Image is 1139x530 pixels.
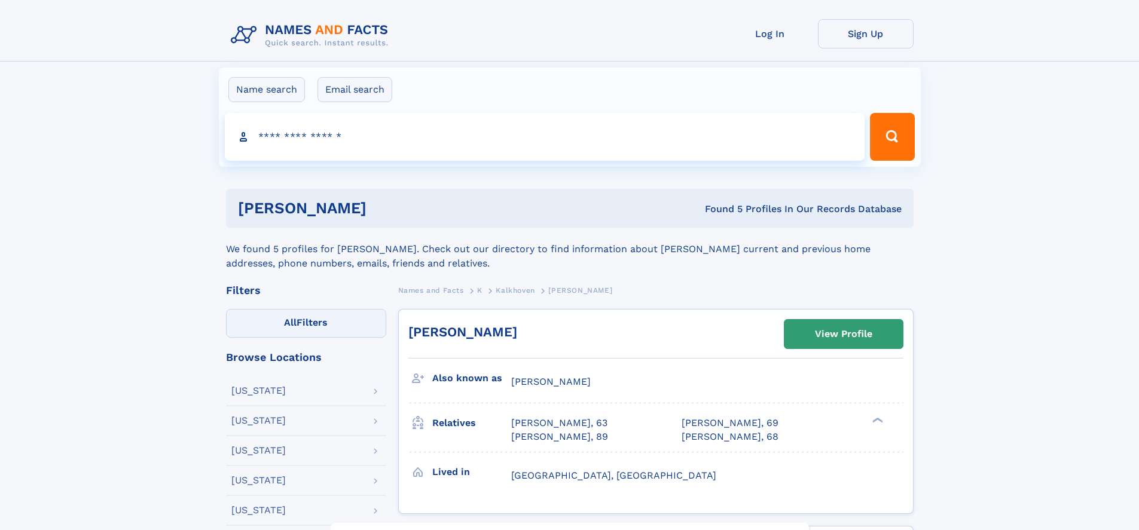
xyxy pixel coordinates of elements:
a: Kalkhoven [496,283,535,298]
div: Browse Locations [226,352,386,363]
label: Email search [317,77,392,102]
a: [PERSON_NAME] [408,324,517,339]
div: [US_STATE] [231,506,286,515]
a: [PERSON_NAME], 69 [682,416,778,430]
div: We found 5 profiles for [PERSON_NAME]. Check out our directory to find information about [PERSON_... [226,228,914,271]
button: Search Button [870,113,914,161]
h3: Also known as [432,368,511,388]
div: ❯ [869,416,884,424]
div: [US_STATE] [231,386,286,396]
a: [PERSON_NAME], 63 [511,416,607,430]
input: search input [225,113,865,161]
a: [PERSON_NAME], 68 [682,430,778,443]
span: Kalkhoven [496,286,535,295]
div: [US_STATE] [231,416,286,425]
label: Name search [228,77,305,102]
a: Sign Up [818,19,914,48]
div: Found 5 Profiles In Our Records Database [536,203,902,216]
span: [PERSON_NAME] [548,286,612,295]
div: [US_STATE] [231,476,286,485]
span: All [284,317,297,328]
div: [US_STATE] [231,446,286,455]
a: Names and Facts [398,283,464,298]
a: View Profile [784,320,903,348]
a: [PERSON_NAME], 89 [511,430,608,443]
h3: Relatives [432,413,511,433]
a: K [477,283,483,298]
div: Filters [226,285,386,296]
span: [GEOGRAPHIC_DATA], [GEOGRAPHIC_DATA] [511,470,716,481]
span: K [477,286,483,295]
div: View Profile [815,320,872,348]
span: [PERSON_NAME] [511,376,591,387]
img: Logo Names and Facts [226,19,398,51]
h3: Lived in [432,462,511,482]
label: Filters [226,309,386,338]
h1: [PERSON_NAME] [238,201,536,216]
a: Log In [722,19,818,48]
